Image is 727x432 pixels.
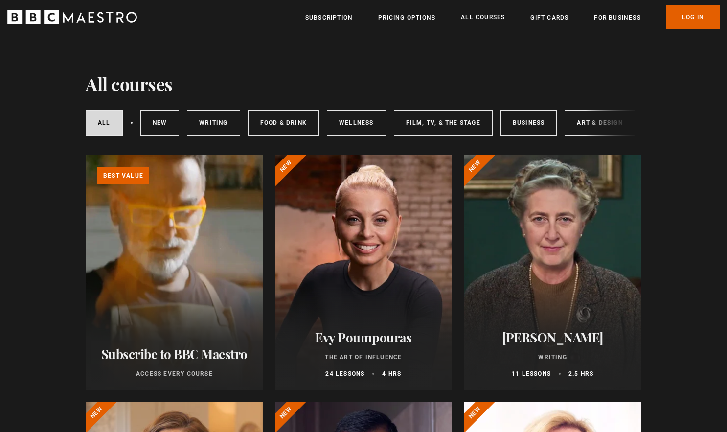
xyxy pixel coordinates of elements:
a: Art & Design [565,110,635,136]
p: 4 hrs [382,369,401,378]
p: 2.5 hrs [568,369,593,378]
a: Wellness [327,110,386,136]
p: 11 lessons [512,369,551,378]
a: [PERSON_NAME] Writing 11 lessons 2.5 hrs New [464,155,641,390]
h2: Evy Poumpouras [287,330,441,345]
p: 24 lessons [325,369,364,378]
a: All Courses [461,12,505,23]
h1: All courses [86,73,173,94]
a: Pricing Options [378,13,435,23]
a: All [86,110,123,136]
p: Best value [97,167,149,184]
nav: Primary [305,5,720,29]
a: Film, TV, & The Stage [394,110,493,136]
a: New [140,110,180,136]
p: The Art of Influence [287,353,441,362]
a: Log In [666,5,720,29]
a: Subscription [305,13,353,23]
a: Food & Drink [248,110,319,136]
svg: BBC Maestro [7,10,137,24]
a: Business [500,110,557,136]
a: Gift Cards [530,13,568,23]
a: Writing [187,110,240,136]
a: Evy Poumpouras The Art of Influence 24 lessons 4 hrs New [275,155,453,390]
a: For business [594,13,640,23]
p: Writing [476,353,630,362]
h2: [PERSON_NAME] [476,330,630,345]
